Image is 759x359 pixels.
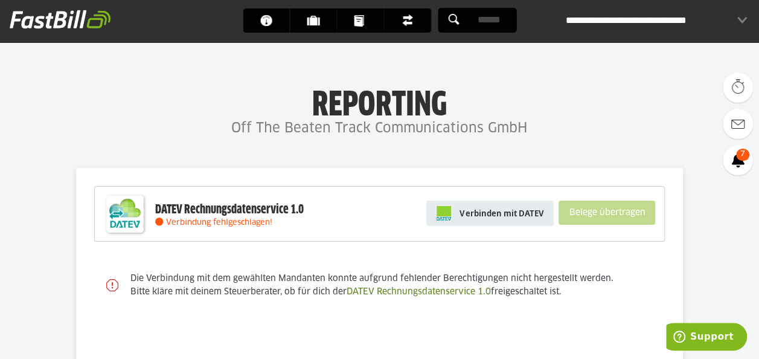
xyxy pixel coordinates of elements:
[559,201,655,225] sl-button: Belege übertragen
[10,10,110,29] img: fastbill_logo_white.png
[723,145,753,175] a: 7
[290,8,336,33] a: Kunden
[307,8,327,33] span: Kunden
[155,202,304,218] div: DATEV Rechnungsdatenservice 1.0
[437,206,451,221] img: pi-datev-logo-farbig-24.svg
[260,8,280,33] span: Dashboard
[243,8,289,33] a: Dashboard
[337,8,383,33] a: Dokumente
[101,190,149,238] img: DATEV-Datenservice Logo
[460,207,543,219] span: Verbinden mit DATEV
[401,8,421,33] span: Finanzen
[426,201,554,226] a: Verbinden mit DATEV
[166,219,272,227] span: Verbindung fehlgeschlagen!
[384,8,431,33] a: Finanzen
[354,8,374,33] span: Dokumente
[347,288,491,296] a: DATEV Rechnungsdatenservice 1.0
[121,85,638,117] h1: Reporting
[666,323,747,353] iframe: Öffnet ein Widget, in dem Sie weitere Informationen finden
[736,149,749,161] span: 7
